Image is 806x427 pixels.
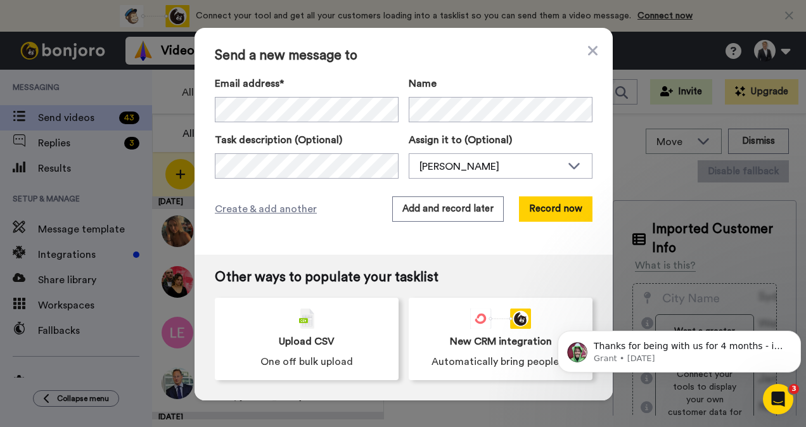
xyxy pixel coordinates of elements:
[470,309,531,329] div: animation
[553,304,806,393] iframe: Intercom notifications message
[279,334,335,349] span: Upload CSV
[260,354,353,369] span: One off bulk upload
[409,132,592,148] label: Assign it to (Optional)
[432,354,570,369] span: Automatically bring people in
[519,196,592,222] button: Record now
[215,76,399,91] label: Email address*
[299,309,314,329] img: csv-grey.png
[450,334,552,349] span: New CRM integration
[215,48,592,63] span: Send a new message to
[215,270,592,285] span: Other ways to populate your tasklist
[392,196,504,222] button: Add and record later
[789,384,799,394] span: 3
[215,132,399,148] label: Task description (Optional)
[763,384,793,414] iframe: Intercom live chat
[409,76,437,91] span: Name
[419,159,561,174] div: [PERSON_NAME]
[215,201,317,217] span: Create & add another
